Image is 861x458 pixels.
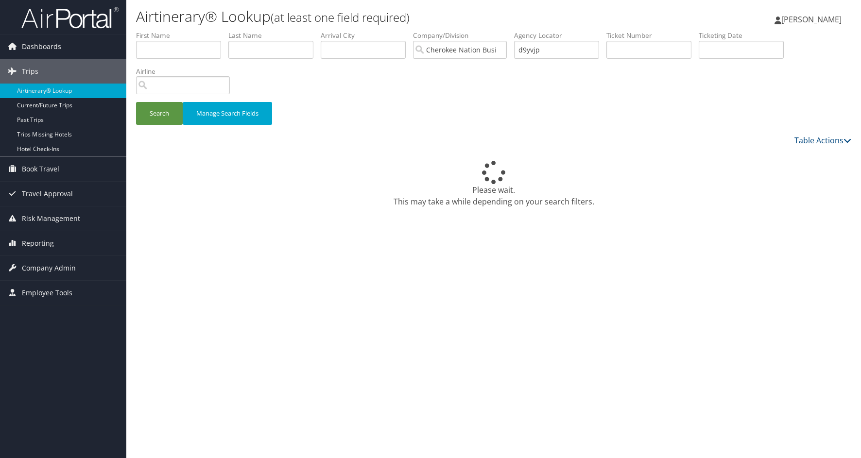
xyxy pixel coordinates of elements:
[22,256,76,280] span: Company Admin
[183,102,272,125] button: Manage Search Fields
[794,135,851,146] a: Table Actions
[699,31,791,40] label: Ticketing Date
[271,9,410,25] small: (at least one field required)
[22,231,54,255] span: Reporting
[22,59,38,84] span: Trips
[413,31,514,40] label: Company/Division
[21,6,119,29] img: airportal-logo.png
[136,31,228,40] label: First Name
[22,34,61,59] span: Dashboards
[781,14,842,25] span: [PERSON_NAME]
[606,31,699,40] label: Ticket Number
[514,31,606,40] label: Agency Locator
[22,182,73,206] span: Travel Approval
[22,206,80,231] span: Risk Management
[136,67,237,76] label: Airline
[22,157,59,181] span: Book Travel
[228,31,321,40] label: Last Name
[136,161,851,207] div: Please wait. This may take a while depending on your search filters.
[22,281,72,305] span: Employee Tools
[775,5,851,34] a: [PERSON_NAME]
[136,6,613,27] h1: Airtinerary® Lookup
[321,31,413,40] label: Arrival City
[136,102,183,125] button: Search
